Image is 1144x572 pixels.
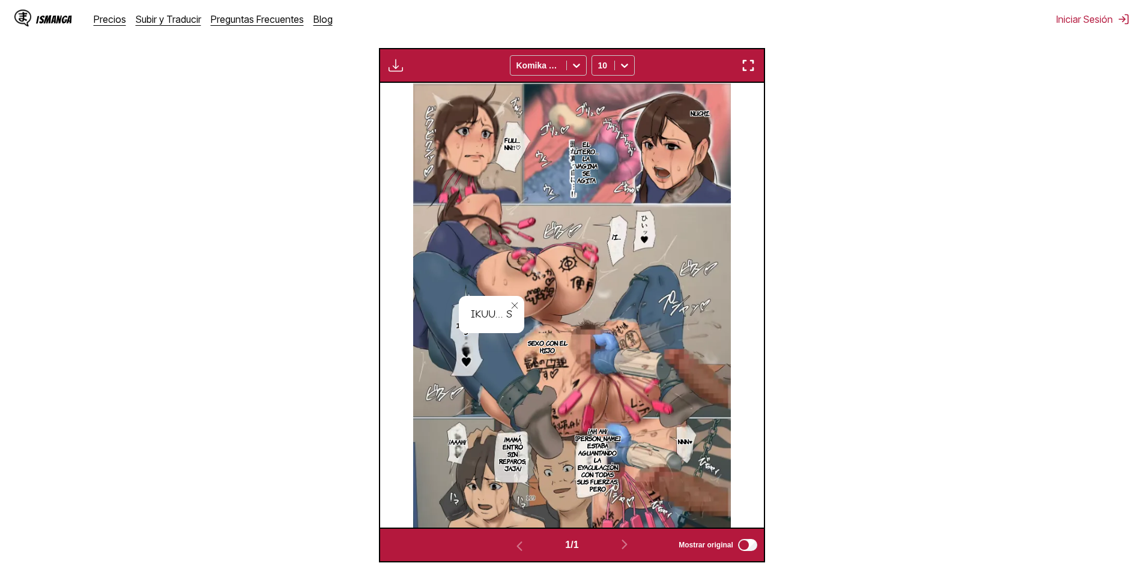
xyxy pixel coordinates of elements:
[14,10,94,29] a: IsManga LogoIsManga
[676,435,695,447] p: Nnn♥
[14,10,31,26] img: IsManga Logo
[389,58,403,73] img: Download translated images
[446,436,468,448] p: ¡Aaah!
[413,83,731,528] img: Manga Panel
[501,134,525,153] p: Fuu…nn‼♡
[679,541,733,549] span: Mostrar original
[94,13,126,25] a: Precios
[512,539,527,553] img: Previous page
[1056,13,1130,25] button: Iniciar Sesión
[36,14,72,25] div: IsManga
[565,540,578,550] span: 1 / 1
[688,107,712,119] p: Nuchi.
[136,13,201,25] a: Subir y Traducir
[572,138,601,186] p: El útero… la vagina se agita
[495,433,531,474] p: ¡Mamá entró sin reparos, jaja!
[741,58,755,73] img: Enter fullscreen
[738,539,757,551] input: Mostrar original
[211,13,304,25] a: Preguntas Frecuentes
[505,296,524,315] button: close-tooltip
[573,425,623,495] p: ¡Ah, ah! [PERSON_NAME] estaba aguantando la eyaculación con todas sus fuerzas, pero
[617,537,632,552] img: Next page
[459,296,524,333] div: Ikuu… S
[610,230,623,242] p: ¡I…
[1118,13,1130,25] img: Sign out
[313,13,333,25] a: Blog
[454,319,478,338] p: Ikuu… S
[518,337,578,356] p: Sexo con el hijo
